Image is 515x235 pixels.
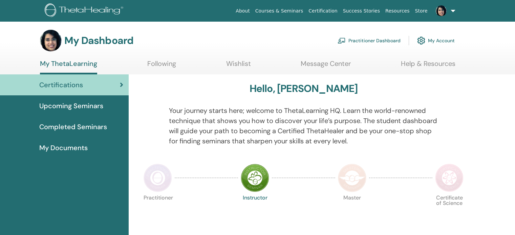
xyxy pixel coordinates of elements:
[64,34,133,47] h3: My Dashboard
[241,164,269,192] img: Instructor
[338,38,346,44] img: chalkboard-teacher.svg
[147,60,176,73] a: Following
[306,5,340,17] a: Certification
[169,105,438,146] p: Your journey starts here; welcome to ThetaLearning HQ. Learn the world-renowned technique that sh...
[39,101,103,111] span: Upcoming Seminars
[412,5,430,17] a: Store
[340,5,383,17] a: Success Stories
[40,60,97,74] a: My ThetaLearning
[338,164,366,192] img: Master
[233,5,252,17] a: About
[417,33,455,48] a: My Account
[250,83,358,95] h3: Hello, [PERSON_NAME]
[144,164,172,192] img: Practitioner
[338,195,366,224] p: Master
[39,80,83,90] span: Certifications
[435,164,464,192] img: Certificate of Science
[401,60,455,73] a: Help & Resources
[45,3,126,19] img: logo.png
[338,33,401,48] a: Practitioner Dashboard
[241,195,269,224] p: Instructor
[39,143,88,153] span: My Documents
[40,30,62,51] img: default.jpg
[144,195,172,224] p: Practitioner
[39,122,107,132] span: Completed Seminars
[417,35,425,46] img: cog.svg
[253,5,306,17] a: Courses & Seminars
[226,60,251,73] a: Wishlist
[435,195,464,224] p: Certificate of Science
[301,60,351,73] a: Message Center
[436,5,447,16] img: default.jpg
[383,5,412,17] a: Resources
